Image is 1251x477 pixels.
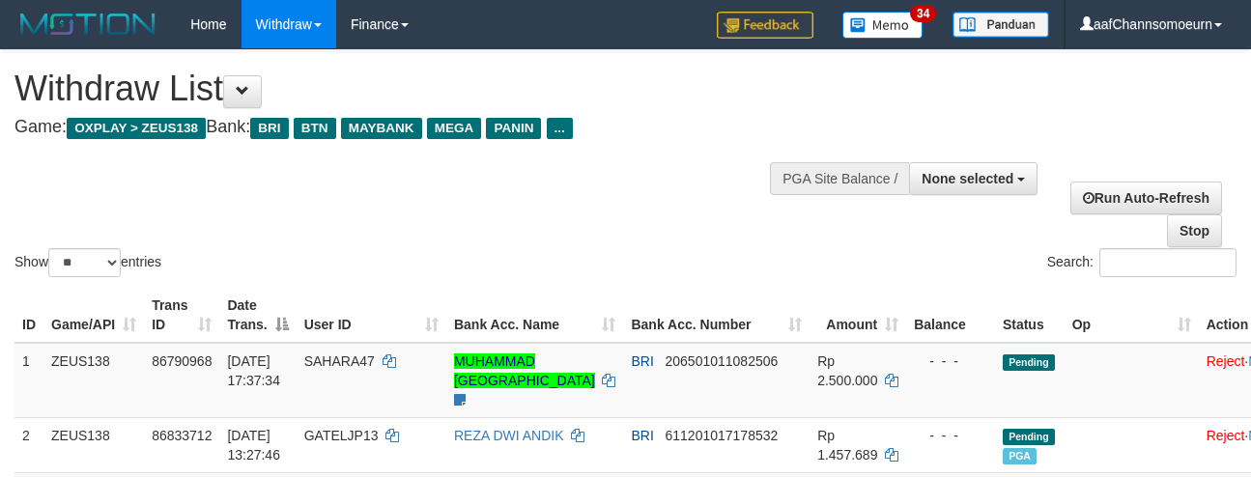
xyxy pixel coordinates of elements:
th: Trans ID: activate to sort column ascending [144,288,219,343]
h1: Withdraw List [14,70,814,108]
img: panduan.png [952,12,1049,38]
span: MAYBANK [341,118,422,139]
th: Balance [906,288,995,343]
a: REZA DWI ANDIK [454,428,564,443]
span: OXPLAY > ZEUS138 [67,118,206,139]
td: 1 [14,343,43,418]
a: Reject [1207,428,1245,443]
span: MEGA [427,118,482,139]
span: Pending [1003,354,1055,371]
label: Search: [1047,248,1237,277]
span: Rp 1.457.689 [817,428,877,463]
span: 86833712 [152,428,212,443]
a: Run Auto-Refresh [1070,182,1222,214]
select: Showentries [48,248,121,277]
span: BRI [631,428,653,443]
th: ID [14,288,43,343]
span: Pending [1003,429,1055,445]
span: 34 [910,5,936,22]
span: Copy 206501011082506 to clipboard [665,353,778,369]
td: ZEUS138 [43,417,144,472]
input: Search: [1099,248,1237,277]
span: ... [547,118,573,139]
span: BRI [250,118,288,139]
th: Date Trans.: activate to sort column descending [219,288,296,343]
th: Amount: activate to sort column ascending [810,288,906,343]
th: Bank Acc. Name: activate to sort column ascending [446,288,624,343]
span: BTN [294,118,336,139]
td: 2 [14,417,43,472]
a: MUHAMMAD [GEOGRAPHIC_DATA] [454,353,595,388]
button: None selected [909,162,1038,195]
span: [DATE] 13:27:46 [227,428,280,463]
img: Button%20Memo.svg [842,12,924,39]
img: MOTION_logo.png [14,10,161,39]
span: None selected [922,171,1013,186]
th: Game/API: activate to sort column ascending [43,288,144,343]
span: Rp 2.500.000 [817,353,877,388]
th: User ID: activate to sort column ascending [297,288,446,343]
div: PGA Site Balance / [770,162,909,195]
span: [DATE] 17:37:34 [227,353,280,388]
span: GATELJP13 [304,428,379,443]
label: Show entries [14,248,161,277]
span: PANIN [486,118,541,139]
th: Op: activate to sort column ascending [1065,288,1199,343]
img: Feedback.jpg [717,12,813,39]
div: - - - [914,426,987,445]
td: ZEUS138 [43,343,144,418]
a: Stop [1167,214,1222,247]
span: BRI [631,353,653,369]
span: Copy 611201017178532 to clipboard [665,428,778,443]
h4: Game: Bank: [14,118,814,137]
span: Marked by aafRornrotha [1003,448,1037,464]
div: - - - [914,351,987,371]
a: Reject [1207,353,1245,369]
span: SAHARA47 [304,353,375,369]
th: Bank Acc. Number: activate to sort column ascending [623,288,810,343]
th: Status [995,288,1065,343]
span: 86790968 [152,353,212,369]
